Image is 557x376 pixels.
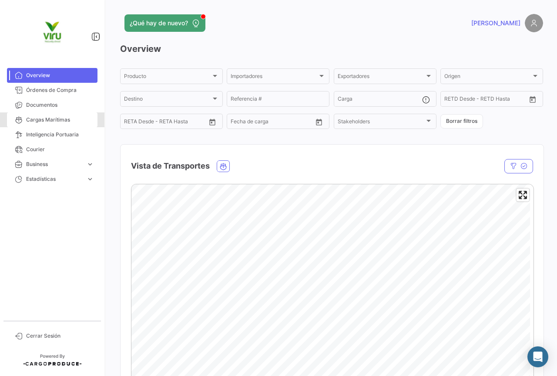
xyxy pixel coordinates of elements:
span: Cerrar Sesión [26,332,94,340]
span: Exportadores [338,75,425,81]
input: Hasta [252,120,292,126]
button: Open calendar [206,115,219,129]
span: Destino [124,97,211,103]
button: Enter fullscreen [517,189,529,201]
button: Open calendar [526,93,539,106]
div: Abrir Intercom Messenger [527,346,548,367]
a: Cargas Marítimas [7,112,97,127]
span: Producto [124,75,211,81]
a: Órdenes de Compra [7,83,97,98]
span: Inteligencia Portuaria [26,131,94,139]
img: placeholder-user.png [525,14,543,32]
span: Business [26,160,83,168]
img: viru.png [30,10,74,54]
button: Borrar filtros [440,114,483,129]
a: Inteligencia Portuaria [7,127,97,142]
span: ¿Qué hay de nuevo? [130,19,188,27]
h3: Overview [120,43,543,55]
span: expand_more [86,160,94,168]
span: Estadísticas [26,175,83,183]
span: Órdenes de Compra [26,86,94,94]
span: Courier [26,146,94,153]
a: Courier [7,142,97,157]
a: Documentos [7,98,97,112]
span: Importadores [231,75,318,81]
button: Ocean [217,161,229,172]
a: Overview [7,68,97,83]
h4: Vista de Transportes [131,160,210,172]
span: Cargas Marítimas [26,116,94,124]
span: Origen [444,75,531,81]
span: Documentos [26,101,94,109]
input: Hasta [466,97,505,103]
span: expand_more [86,175,94,183]
button: ¿Qué hay de nuevo? [124,14,205,32]
input: Desde [231,120,246,126]
input: Desde [124,120,140,126]
button: Open calendar [312,115,325,129]
span: Stakeholders [338,120,425,126]
span: [PERSON_NAME] [471,19,520,27]
input: Desde [444,97,460,103]
span: Overview [26,71,94,79]
input: Hasta [146,120,185,126]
